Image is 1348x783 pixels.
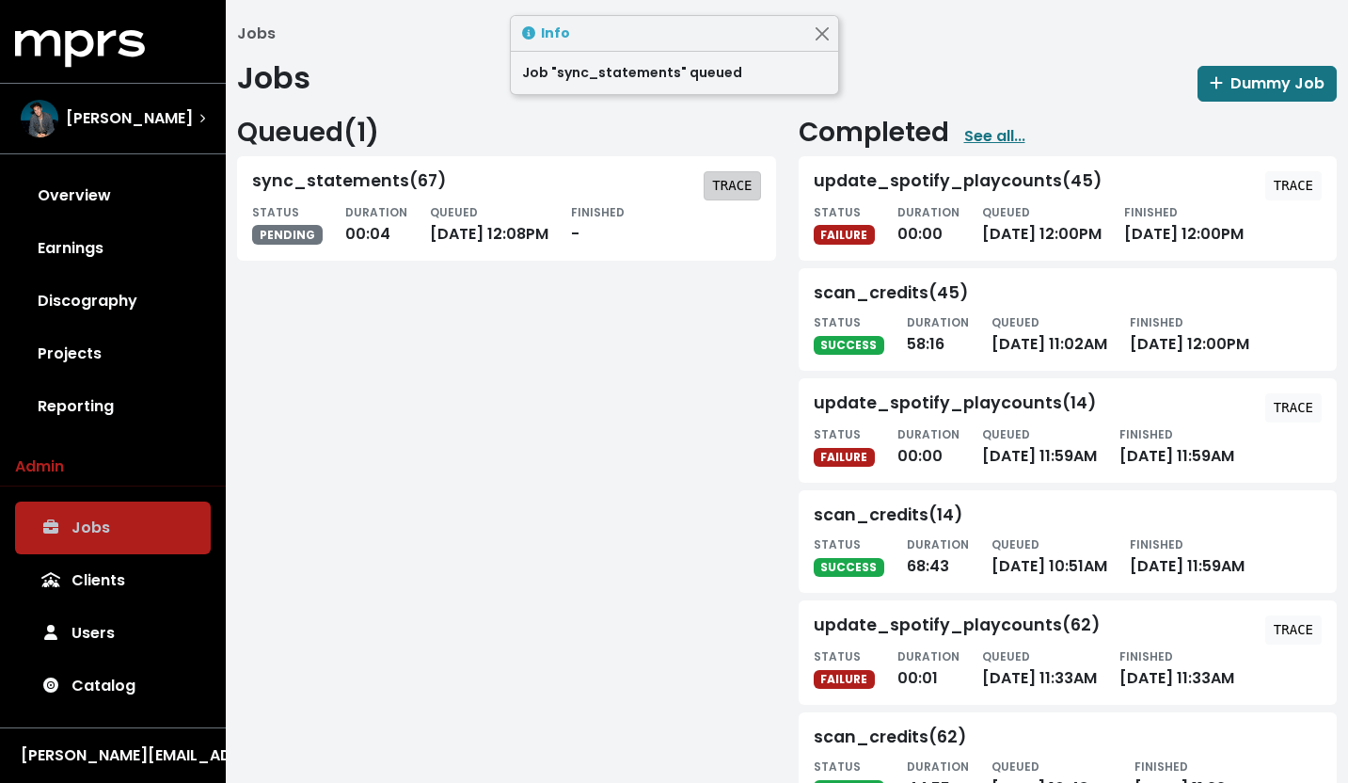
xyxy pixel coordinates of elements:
[814,336,885,355] span: SUCCESS
[15,37,145,58] a: mprs logo
[430,204,478,220] small: QUEUED
[1210,72,1324,94] span: Dummy Job
[964,125,1025,148] a: See all...
[1124,204,1178,220] small: FINISHED
[814,283,968,303] div: scan_credits(45)
[1274,400,1313,415] tt: TRACE
[1130,536,1183,552] small: FINISHED
[15,380,211,433] a: Reporting
[15,607,211,660] a: Users
[814,426,861,442] small: STATUS
[897,426,959,442] small: DURATION
[1265,393,1322,423] button: TRACE
[991,536,1039,552] small: QUEUED
[1197,66,1337,102] button: Dummy Job
[1119,645,1234,690] div: [DATE] 11:33AM
[252,225,323,244] span: PENDING
[814,314,861,330] small: STATUS
[814,648,861,664] small: STATUS
[1274,178,1313,193] tt: TRACE
[814,727,966,747] div: scan_credits(62)
[799,117,949,149] h2: Completed
[814,615,1100,637] div: update_spotify_playcounts(62)
[712,178,752,193] tt: TRACE
[345,204,407,220] small: DURATION
[897,200,959,246] div: 00:00
[1119,423,1234,468] div: [DATE] 11:59AM
[345,200,407,246] div: 00:04
[814,670,876,689] span: FAILURE
[1265,171,1322,200] button: TRACE
[897,645,959,690] div: 00:01
[1130,533,1245,578] div: [DATE] 11:59AM
[571,204,625,220] small: FINISHED
[15,169,211,222] a: Overview
[813,24,833,43] button: Close
[991,314,1039,330] small: QUEUED
[1274,622,1313,637] tt: TRACE
[237,23,276,45] li: Jobs
[982,648,1030,664] small: QUEUED
[897,204,959,220] small: DURATION
[66,107,193,130] span: [PERSON_NAME]
[15,660,211,712] a: Catalog
[982,204,1030,220] small: QUEUED
[15,222,211,275] a: Earnings
[511,52,838,94] div: Job "sync_statements" queued
[991,311,1107,356] div: [DATE] 11:02AM
[704,171,760,200] button: TRACE
[814,204,861,220] small: STATUS
[237,117,776,149] h2: Queued ( 1 )
[982,426,1030,442] small: QUEUED
[907,533,969,578] div: 68:43
[814,171,1102,193] div: update_spotify_playcounts(45)
[814,505,962,525] div: scan_credits(14)
[907,759,969,775] small: DURATION
[15,743,211,768] button: [PERSON_NAME][EMAIL_ADDRESS][DOMAIN_NAME]
[252,204,299,220] small: STATUS
[1265,615,1322,645] button: TRACE
[21,100,58,137] img: The selected account / producer
[897,648,959,664] small: DURATION
[21,744,205,767] div: [PERSON_NAME][EMAIL_ADDRESS][DOMAIN_NAME]
[237,23,1337,45] nav: breadcrumb
[907,311,969,356] div: 58:16
[571,200,625,246] div: -
[252,171,446,193] div: sync_statements(67)
[1124,200,1244,246] div: [DATE] 12:00PM
[15,554,211,607] a: Clients
[15,328,211,380] a: Projects
[982,645,1097,690] div: [DATE] 11:33AM
[982,200,1102,246] div: [DATE] 12:00PM
[814,536,861,552] small: STATUS
[1134,759,1188,775] small: FINISHED
[814,558,885,577] span: SUCCESS
[814,448,876,467] span: FAILURE
[897,423,959,468] div: 00:00
[814,393,1096,415] div: update_spotify_playcounts(14)
[1130,314,1183,330] small: FINISHED
[430,200,548,246] div: [DATE] 12:08PM
[541,24,570,42] strong: Info
[15,275,211,328] a: Discography
[907,536,969,552] small: DURATION
[982,423,1097,468] div: [DATE] 11:59AM
[991,533,1107,578] div: [DATE] 10:51AM
[991,759,1039,775] small: QUEUED
[814,225,876,244] span: FAILURE
[814,759,861,775] small: STATUS
[1119,426,1173,442] small: FINISHED
[1119,648,1173,664] small: FINISHED
[1130,311,1249,356] div: [DATE] 12:00PM
[237,60,310,96] h1: Jobs
[907,314,969,330] small: DURATION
